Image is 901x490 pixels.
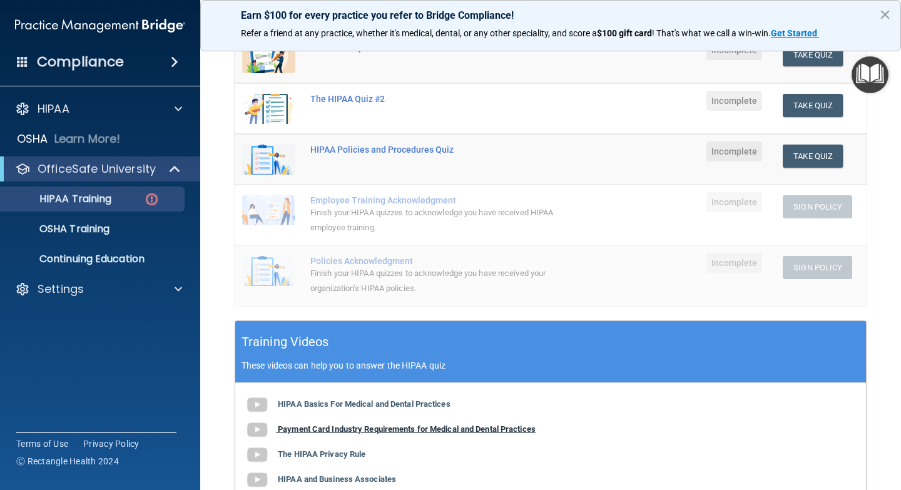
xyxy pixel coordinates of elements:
button: Take Quiz [783,145,843,168]
a: Settings [15,282,182,297]
p: OSHA [17,131,48,146]
p: HIPAA [38,101,69,116]
p: Learn More! [54,131,121,146]
b: HIPAA Basics For Medical and Dental Practices [278,399,450,409]
span: Incomplete [706,192,762,212]
span: Incomplete [706,91,762,111]
a: HIPAA [15,101,182,116]
b: Payment Card Industry Requirements for Medical and Dental Practices [278,424,536,434]
button: Take Quiz [783,43,843,66]
a: OfficeSafe University [15,161,181,176]
div: Policies Acknowledgment [310,256,578,266]
img: PMB logo [15,13,185,38]
h4: Compliance [37,53,124,71]
div: HIPAA Policies and Procedures Quiz [310,145,578,155]
strong: $100 gift card [597,28,652,38]
span: ! That's what we call a win-win. [652,28,771,38]
button: Sign Policy [783,195,852,218]
button: Close [879,4,891,24]
div: Employee Training Acknowledgment [310,195,578,205]
span: Refer a friend at any practice, whether it's medical, dental, or any other speciality, and score a [241,28,597,38]
p: Settings [38,282,84,297]
img: gray_youtube_icon.38fcd6cc.png [245,417,270,442]
img: danger-circle.6113f641.png [144,191,160,207]
h5: Training Videos [242,331,329,353]
p: HIPAA Training [8,193,111,205]
a: Get Started [771,28,819,38]
span: Incomplete [706,253,762,273]
button: Take Quiz [783,94,843,117]
p: Earn $100 for every practice you refer to Bridge Compliance! [241,9,860,21]
p: OfficeSafe University [38,161,156,176]
button: Open Resource Center [852,56,888,93]
div: Finish your HIPAA quizzes to acknowledge you have received your organization’s HIPAA policies. [310,266,578,296]
b: HIPAA and Business Associates [278,474,396,484]
img: gray_youtube_icon.38fcd6cc.png [245,392,270,417]
span: Ⓒ Rectangle Health 2024 [16,455,119,467]
img: gray_youtube_icon.38fcd6cc.png [245,442,270,467]
strong: Get Started [771,28,817,38]
p: Continuing Education [8,253,179,265]
div: Finish your HIPAA quizzes to acknowledge you have received HIPAA employee training. [310,205,578,235]
a: Terms of Use [16,437,68,450]
p: OSHA Training [8,223,109,235]
a: Privacy Policy [83,437,140,450]
button: Sign Policy [783,256,852,279]
span: Incomplete [706,141,762,161]
b: The HIPAA Privacy Rule [278,449,365,459]
p: These videos can help you to answer the HIPAA quiz [242,360,860,370]
div: The HIPAA Quiz #2 [310,94,578,104]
